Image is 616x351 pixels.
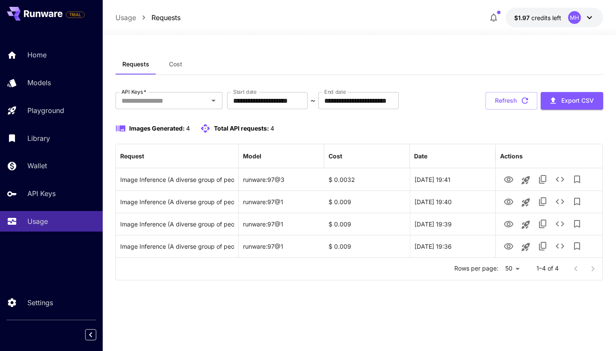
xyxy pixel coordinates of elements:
p: Playground [27,105,64,116]
p: 1–4 of 4 [536,264,559,273]
p: Usage [27,216,48,226]
p: API Keys [27,188,56,199]
div: Model [243,152,261,160]
button: See details [551,171,569,188]
span: $1.97 [514,14,531,21]
div: $ 0.009 [324,190,410,213]
label: Start date [233,88,257,95]
div: Request [120,152,144,160]
div: $ 0.0032 [324,168,410,190]
p: Settings [27,297,53,308]
span: 4 [186,125,190,132]
span: Total API requests: [214,125,269,132]
button: View Image [500,215,517,232]
div: 01 Sep, 2025 19:36 [410,235,495,257]
button: Copy TaskUUID [534,193,551,210]
label: API Keys [121,88,146,95]
a: Requests [151,12,181,23]
div: $ 0.009 [324,235,410,257]
span: TRIAL [66,12,84,18]
p: Home [27,50,47,60]
div: 01 Sep, 2025 19:39 [410,213,495,235]
button: Collapse sidebar [85,329,96,340]
p: Rows per page: [454,264,498,273]
div: Click to copy prompt [120,191,234,213]
div: $1.973 [514,13,561,22]
button: See details [551,238,569,255]
div: 01 Sep, 2025 19:40 [410,190,495,213]
button: Add to library [569,193,586,210]
button: Export CSV [541,92,603,110]
p: ~ [311,95,315,106]
p: Models [27,77,51,88]
div: runware:97@1 [239,190,324,213]
p: Wallet [27,161,47,171]
div: runware:97@1 [239,235,324,257]
div: Click to copy prompt [120,169,234,190]
button: See details [551,215,569,232]
div: Date [414,152,427,160]
button: Add to library [569,215,586,232]
button: Launch in playground [517,194,534,211]
button: Add to library [569,238,586,255]
button: Launch in playground [517,238,534,256]
span: 4 [270,125,274,132]
label: End date [324,88,346,95]
button: Open [207,95,219,107]
div: 01 Sep, 2025 19:41 [410,168,495,190]
button: Launch in playground [517,172,534,189]
div: runware:97@1 [239,213,324,235]
div: $ 0.009 [324,213,410,235]
a: Usage [115,12,136,23]
button: View Image [500,170,517,188]
button: Copy TaskUUID [534,215,551,232]
div: Collapse sidebar [92,327,103,342]
button: Copy TaskUUID [534,171,551,188]
div: Actions [500,152,523,160]
div: MH [568,11,581,24]
span: credits left [531,14,561,21]
button: View Image [500,237,517,255]
button: Add to library [569,171,586,188]
button: See details [551,193,569,210]
button: View Image [500,193,517,210]
p: Library [27,133,50,143]
button: Copy TaskUUID [534,238,551,255]
div: runware:97@3 [239,168,324,190]
div: Click to copy prompt [120,213,234,235]
button: Refresh [486,92,537,110]
div: Cost [329,152,342,160]
button: Launch in playground [517,216,534,233]
nav: breadcrumb [115,12,181,23]
span: Requests [122,60,149,68]
div: 50 [502,262,523,275]
button: $1.973MH [506,8,603,27]
span: Add your payment card to enable full platform functionality. [66,9,85,20]
span: Images Generated: [129,125,185,132]
span: Cost [169,60,182,68]
div: Click to copy prompt [120,235,234,257]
